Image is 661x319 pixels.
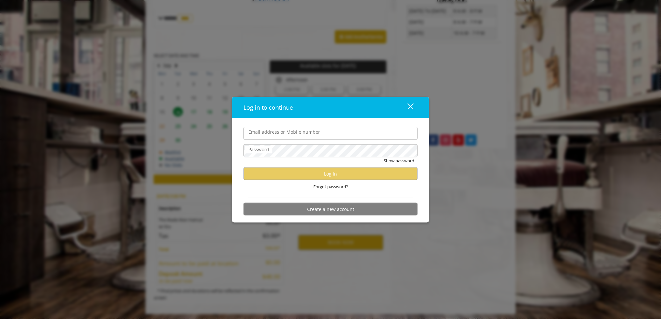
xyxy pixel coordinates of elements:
span: Forgot password? [313,183,348,190]
span: Log in to continue [243,104,293,111]
input: Password [243,144,418,157]
input: Email address or Mobile number [243,127,418,140]
button: Log in [243,167,418,180]
button: close dialog [395,101,418,114]
button: Create a new account [243,203,418,215]
button: Show password [384,157,414,164]
div: close dialog [400,103,413,112]
label: Password [245,146,272,153]
label: Email address or Mobile number [245,129,323,136]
